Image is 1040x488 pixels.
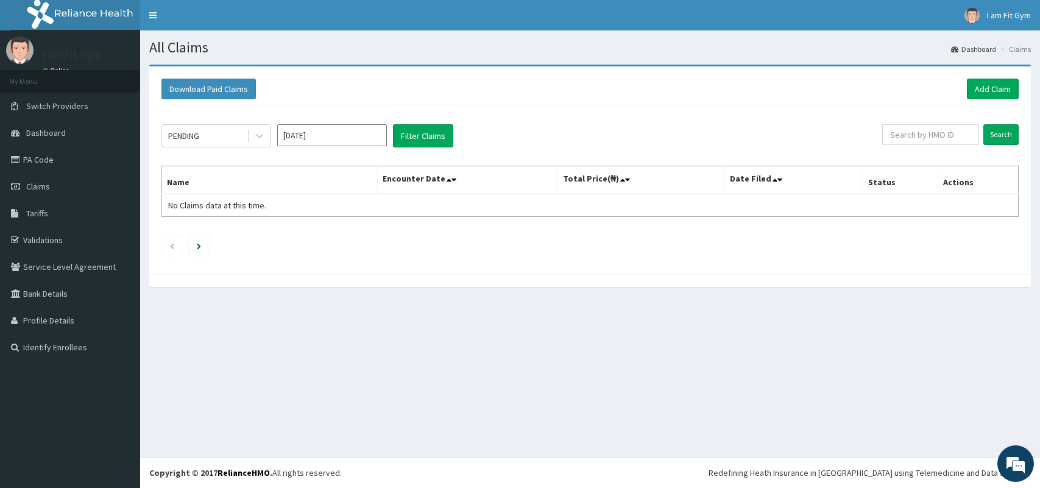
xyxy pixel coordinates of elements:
input: Search [983,124,1019,145]
th: Name [162,166,378,194]
span: I am Fit Gym [987,10,1031,21]
a: Dashboard [951,44,996,54]
button: Filter Claims [393,124,453,147]
span: Switch Providers [26,101,88,111]
a: RelianceHMO [218,467,270,478]
img: User Image [964,8,980,23]
th: Date Filed [725,166,863,194]
input: Select Month and Year [277,124,387,146]
a: Online [43,66,72,75]
th: Encounter Date [378,166,558,194]
strong: Copyright © 2017 . [149,467,272,478]
th: Actions [938,166,1018,194]
li: Claims [997,44,1031,54]
span: Claims [26,181,50,192]
button: Download Paid Claims [161,79,256,99]
a: Add Claim [967,79,1019,99]
th: Status [863,166,938,194]
th: Total Price(₦) [558,166,725,194]
img: User Image [6,37,34,64]
div: PENDING [168,130,199,142]
span: Tariffs [26,208,48,219]
footer: All rights reserved. [140,457,1040,488]
div: Redefining Heath Insurance in [GEOGRAPHIC_DATA] using Telemedicine and Data Science! [709,467,1031,479]
p: I am Fit Gym [43,49,101,60]
span: Dashboard [26,127,66,138]
a: Previous page [169,240,175,251]
span: No Claims data at this time. [168,200,266,211]
a: Next page [197,240,201,251]
input: Search by HMO ID [882,124,979,145]
h1: All Claims [149,40,1031,55]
